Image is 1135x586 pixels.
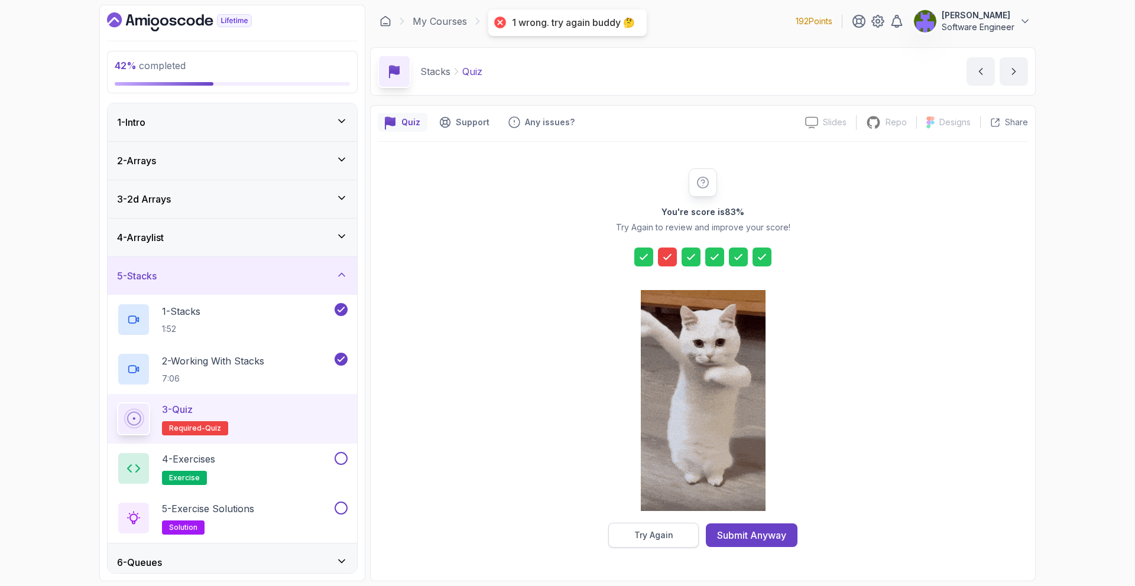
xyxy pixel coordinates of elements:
[117,502,348,535] button: 5-Exercise Solutionssolution
[115,60,186,71] span: completed
[117,303,348,336] button: 1-Stacks1:52
[420,64,450,79] p: Stacks
[107,12,279,31] a: Dashboard
[706,523,797,547] button: Submit Anyway
[115,60,137,71] span: 42 %
[796,15,832,27] p: 192 Points
[117,353,348,386] button: 2-Working With Stacks7:06
[456,116,489,128] p: Support
[117,269,157,283] h3: 5 - Stacks
[162,304,200,318] p: 1 - Stacks
[501,113,582,132] button: Feedback button
[939,116,971,128] p: Designs
[432,113,497,132] button: Support button
[886,116,907,128] p: Repo
[162,402,193,416] p: 3 - Quiz
[378,113,427,132] button: quiz button
[117,230,164,245] h3: 4 - Arraylist
[117,192,171,206] h3: 3 - 2d Arrays
[608,523,699,548] button: Try Again
[401,116,420,128] p: Quiz
[117,402,348,435] button: 3-QuizRequired-quiz
[117,452,348,485] button: 4-Exercisesexercise
[661,206,744,218] h2: You're score is 83 %
[913,9,1031,33] button: user profile image[PERSON_NAME]Software Engineer
[205,424,221,433] span: quiz
[380,15,391,27] a: Dashboard
[462,64,482,79] p: Quiz
[616,222,790,233] p: Try Again to review and improve your score!
[942,9,1014,21] p: [PERSON_NAME]
[413,14,467,28] a: My Courses
[823,116,847,128] p: Slides
[942,21,1014,33] p: Software Engineer
[169,424,205,433] span: Required-
[162,354,264,368] p: 2 - Working With Stacks
[525,116,575,128] p: Any issues?
[108,257,357,295] button: 5-Stacks
[117,154,156,168] h3: 2 - Arrays
[108,103,357,141] button: 1-Intro
[108,219,357,256] button: 4-Arraylist
[914,10,936,32] img: user profile image
[169,523,197,532] span: solution
[512,17,635,29] div: 1 wrong. try again buddy 🤔
[980,116,1028,128] button: Share
[108,180,357,218] button: 3-2d Arrays
[117,555,162,569] h3: 6 - Queues
[634,529,673,541] div: Try Again
[162,452,215,466] p: 4 - Exercises
[162,373,264,385] p: 7:06
[169,473,200,483] span: exercise
[1000,57,1028,86] button: next content
[162,323,200,335] p: 1:52
[717,528,786,542] div: Submit Anyway
[162,502,254,516] p: 5 - Exercise Solutions
[967,57,995,86] button: previous content
[1005,116,1028,128] p: Share
[117,115,145,129] h3: 1 - Intro
[108,543,357,581] button: 6-Queues
[641,290,766,511] img: cool-cat
[108,142,357,180] button: 2-Arrays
